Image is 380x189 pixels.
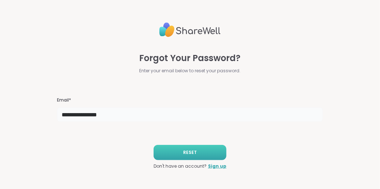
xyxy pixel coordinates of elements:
[208,163,226,169] a: Sign up
[154,145,226,160] button: RESET
[57,97,323,103] h3: Email*
[154,163,207,169] span: Don't have an account?
[159,20,221,40] img: ShareWell Logo
[183,149,197,156] span: RESET
[139,68,240,74] span: Enter your email below to reset your password.
[139,52,240,65] span: Forgot Your Password?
